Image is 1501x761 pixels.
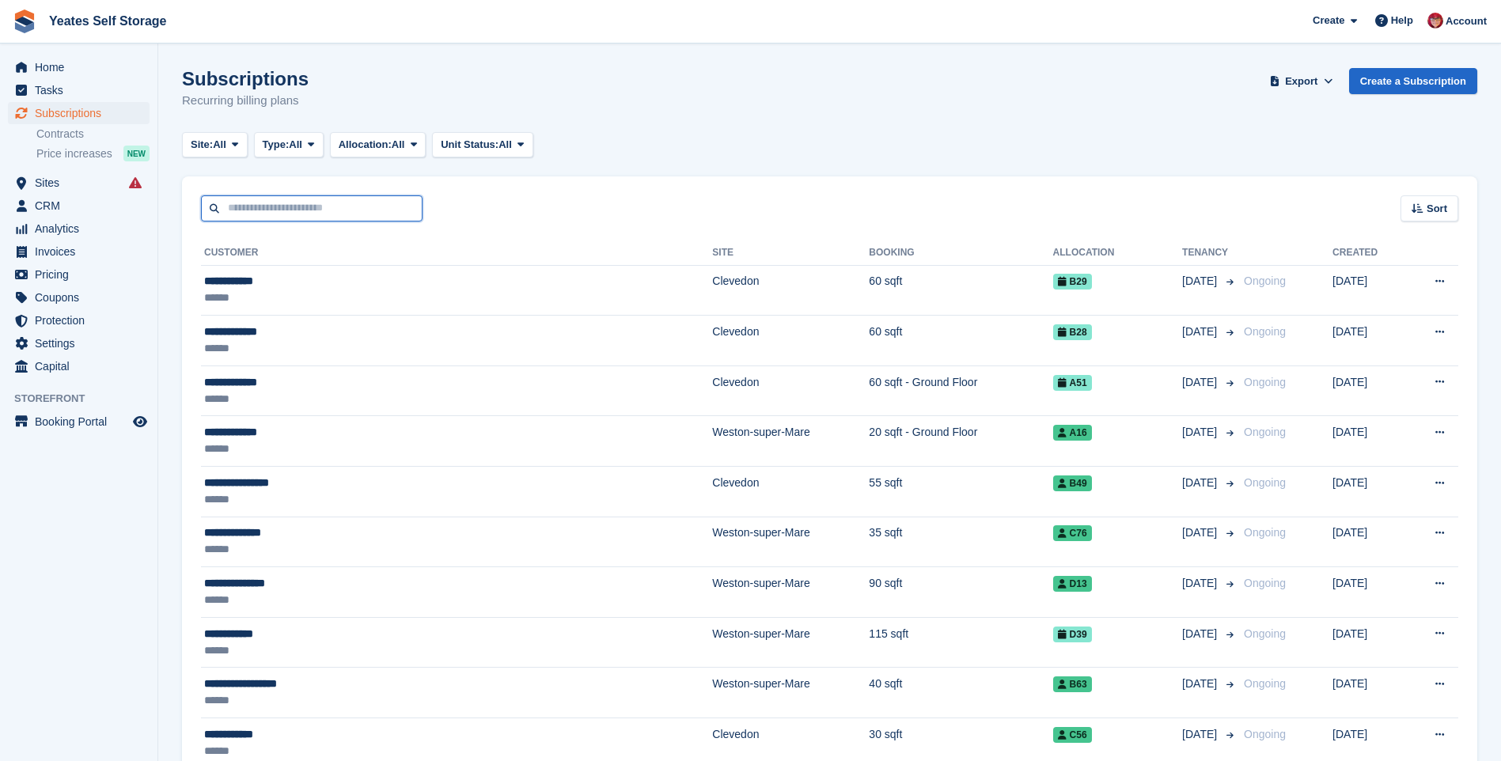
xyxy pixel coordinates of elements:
span: D39 [1053,627,1092,642]
td: [DATE] [1332,567,1405,618]
img: stora-icon-8386f47178a22dfd0bd8f6a31ec36ba5ce8667c1dd55bd0f319d3a0aa187defe.svg [13,9,36,33]
span: Ongoing [1244,274,1286,287]
a: menu [8,240,150,263]
span: [DATE] [1182,324,1220,340]
a: menu [8,56,150,78]
span: Capital [35,355,130,377]
a: menu [8,102,150,124]
span: Sort [1427,201,1447,217]
a: Contracts [36,127,150,142]
span: D13 [1053,576,1092,592]
td: 20 sqft - Ground Floor [869,416,1052,467]
span: B63 [1053,676,1092,692]
a: menu [8,79,150,101]
span: Settings [35,332,130,354]
td: 90 sqft [869,567,1052,618]
td: Clevedon [712,265,869,316]
td: [DATE] [1332,517,1405,567]
span: B28 [1053,324,1092,340]
td: Weston-super-Mare [712,416,869,467]
span: Site: [191,137,213,153]
td: 60 sqft [869,316,1052,366]
span: All [498,137,512,153]
span: Home [35,56,130,78]
a: Price increases NEW [36,145,150,162]
a: Preview store [131,412,150,431]
span: CRM [35,195,130,217]
a: menu [8,286,150,309]
td: Weston-super-Mare [712,668,869,718]
td: Clevedon [712,365,869,416]
span: Tasks [35,79,130,101]
span: Price increases [36,146,112,161]
span: All [213,137,226,153]
span: Ongoing [1244,677,1286,690]
span: Storefront [14,391,157,407]
td: Weston-super-Mare [712,567,869,618]
span: All [392,137,405,153]
a: menu [8,355,150,377]
button: Unit Status: All [432,132,533,158]
span: Help [1391,13,1413,28]
a: menu [8,332,150,354]
th: Tenancy [1182,240,1238,266]
td: Clevedon [712,467,869,517]
button: Allocation: All [330,132,426,158]
td: 60 sqft [869,265,1052,316]
td: Weston-super-Mare [712,517,869,567]
td: 55 sqft [869,467,1052,517]
span: C56 [1053,727,1092,743]
a: menu [8,411,150,433]
span: [DATE] [1182,475,1220,491]
span: Sites [35,172,130,194]
span: Ongoing [1244,526,1286,539]
div: NEW [123,146,150,161]
span: Pricing [35,263,130,286]
span: B49 [1053,475,1092,491]
span: Invoices [35,240,130,263]
td: Clevedon [712,316,869,366]
td: 35 sqft [869,517,1052,567]
span: Ongoing [1244,325,1286,338]
a: menu [8,218,150,240]
span: Type: [263,137,290,153]
td: [DATE] [1332,316,1405,366]
td: [DATE] [1332,265,1405,316]
span: [DATE] [1182,575,1220,592]
td: [DATE] [1332,668,1405,718]
td: [DATE] [1332,617,1405,668]
span: [DATE] [1182,626,1220,642]
td: 60 sqft - Ground Floor [869,365,1052,416]
span: Booking Portal [35,411,130,433]
th: Created [1332,240,1405,266]
span: Ongoing [1244,627,1286,640]
span: Allocation: [339,137,392,153]
span: A51 [1053,375,1092,391]
button: Export [1267,68,1336,94]
span: All [289,137,302,153]
a: menu [8,309,150,331]
td: 115 sqft [869,617,1052,668]
td: Weston-super-Mare [712,617,869,668]
a: menu [8,195,150,217]
span: Subscriptions [35,102,130,124]
a: menu [8,172,150,194]
th: Booking [869,240,1052,266]
i: Smart entry sync failures have occurred [129,176,142,189]
span: [DATE] [1182,424,1220,441]
span: Coupons [35,286,130,309]
button: Type: All [254,132,324,158]
th: Customer [201,240,712,266]
span: B29 [1053,274,1092,290]
a: Create a Subscription [1349,68,1477,94]
span: [DATE] [1182,726,1220,743]
span: Ongoing [1244,426,1286,438]
span: A16 [1053,425,1092,441]
td: [DATE] [1332,467,1405,517]
span: Ongoing [1244,376,1286,388]
h1: Subscriptions [182,68,309,89]
img: Wendie Tanner [1427,13,1443,28]
span: [DATE] [1182,676,1220,692]
span: Account [1446,13,1487,29]
a: Yeates Self Storage [43,8,173,34]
